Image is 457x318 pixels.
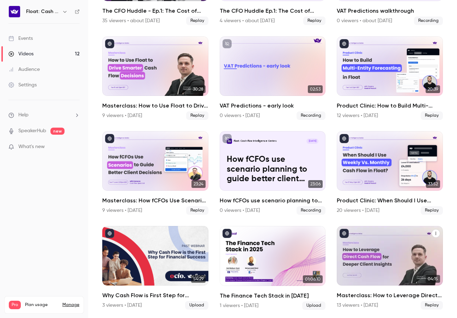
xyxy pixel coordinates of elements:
[8,111,80,119] li: help-dropdown-opener
[8,66,40,73] div: Audience
[8,81,37,88] div: Settings
[8,35,33,42] div: Events
[337,131,443,215] a: 33:52Product Clinic: When Should I Use Weekly vs. Monthly Cash Flow in Float?20 viewers • [DATE]R...
[297,111,325,120] span: Recording
[102,17,160,24] div: 35 viewers • about [DATE]
[220,102,326,110] h2: VAT Predictions - early look
[71,144,80,150] iframe: Noticeable Trigger
[8,50,33,57] div: Videos
[220,131,326,215] li: How fCFOs use scenario planning to guide better client decisions
[105,229,114,238] button: published
[303,17,325,25] span: Replay
[102,131,208,215] a: 23:24Masterclass: How fCFOs Use Scenario Planning to Guide Better Client Decisions9 viewers • [DA...
[421,301,443,310] span: Replay
[308,85,323,93] span: 02:53
[102,131,208,215] li: Masterclass: How fCFOs Use Scenario Planning to Guide Better Client Decisions
[186,111,208,120] span: Replay
[220,131,326,215] a: How fCFOs use scenario planning to guide better client decisions Float: Cash Flow Intelligence Se...
[220,207,260,214] div: 0 viewers • [DATE]
[306,139,318,144] span: [DATE]
[337,226,443,310] li: Masterclass: How to Leverage Direct Cash Flow for Deeper Client Insights
[9,301,21,309] span: Pro
[26,8,59,15] h6: Float: Cash Flow Intelligence Series
[337,226,443,310] a: 04:15Masterclass: How to Leverage Direct Cash Flow for Deeper Client Insights13 viewers • [DATE]R...
[337,17,392,24] div: 0 viewers • about [DATE]
[223,229,232,238] button: published
[186,206,208,215] span: Replay
[102,102,208,110] h2: Masterclass: How to Use Float to Drive Smarter Cash Flow Decisions
[337,112,378,119] div: 12 viewers • [DATE]
[337,196,443,205] h2: Product Clinic: When Should I Use Weekly vs. Monthly Cash Flow in Float?
[234,139,277,143] p: Float: Cash Flow Intelligence Series
[414,17,443,25] span: Recording
[303,275,323,283] span: 01:06:10
[340,134,349,143] button: published
[102,36,208,120] li: Masterclass: How to Use Float to Drive Smarter Cash Flow Decisions
[220,7,326,15] h2: The CFO Huddle Ep.1: The Cost of Clinging to the Past
[185,301,208,310] span: Upload
[102,226,208,310] li: Why Cash Flow is First Step for Financial Success
[102,302,142,309] div: 3 viewers • [DATE]
[426,85,440,93] span: 20:39
[102,207,142,214] div: 9 viewers • [DATE]
[18,127,46,135] a: SpeakerHub
[220,302,258,309] div: 1 viewers • [DATE]
[220,17,275,24] div: 4 viewers • about [DATE]
[102,196,208,205] h2: Masterclass: How fCFOs Use Scenario Planning to Guide Better Client Decisions
[337,302,378,309] div: 13 viewers • [DATE]
[220,112,260,119] div: 0 viewers • [DATE]
[223,134,232,143] button: unpublished
[421,206,443,215] span: Replay
[297,206,325,215] span: Recording
[302,301,325,310] span: Upload
[227,155,318,184] p: How fCFOs use scenario planning to guide better client decisions
[220,196,326,205] h2: How fCFOs use scenario planning to guide better client decisions
[191,275,206,283] span: 54:29
[337,36,443,120] a: 20:39Product Clinic: How to Build Multi-Entity Forecasting in Float12 viewers • [DATE]Replay
[105,134,114,143] button: published
[102,291,208,300] h2: Why Cash Flow is First Step for Financial Success
[102,112,142,119] div: 9 viewers • [DATE]
[220,36,326,120] a: 02:53VAT Predictions - early look0 viewers • [DATE]Recording
[308,180,323,188] span: 23:06
[337,131,443,215] li: Product Clinic: When Should I Use Weekly vs. Monthly Cash Flow in Float?
[220,226,326,310] li: The Finance Tech Stack in 2025
[426,180,440,188] span: 33:52
[25,302,58,308] span: Plan usage
[102,226,208,310] a: 54:29Why Cash Flow is First Step for Financial Success3 viewers • [DATE]Upload
[421,111,443,120] span: Replay
[191,180,206,188] span: 23:24
[9,6,20,17] img: Float: Cash Flow Intelligence Series
[220,36,326,120] li: VAT Predictions - early look
[18,111,29,119] span: Help
[340,229,349,238] button: published
[191,85,206,93] span: 30:28
[50,128,65,135] span: new
[18,143,45,151] span: What's new
[220,292,326,300] h2: The Finance Tech Stack in [DATE]
[223,39,232,48] button: unpublished
[337,7,443,15] h2: VAT Predictions walkthrough
[337,102,443,110] h2: Product Clinic: How to Build Multi-Entity Forecasting in Float
[102,36,208,120] a: 30:28Masterclass: How to Use Float to Drive Smarter Cash Flow Decisions9 viewers • [DATE]Replay
[340,39,349,48] button: published
[337,207,379,214] div: 20 viewers • [DATE]
[186,17,208,25] span: Replay
[426,275,440,283] span: 04:15
[220,226,326,310] a: 01:06:10The Finance Tech Stack in [DATE]1 viewers • [DATE]Upload
[105,39,114,48] button: published
[62,302,79,308] a: Manage
[102,7,208,15] h2: The CFO Huddle - Ep.1: The Cost of Clinging to the Past
[337,36,443,120] li: Product Clinic: How to Build Multi-Entity Forecasting in Float
[337,291,443,300] h2: Masterclass: How to Leverage Direct Cash Flow for Deeper Client Insights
